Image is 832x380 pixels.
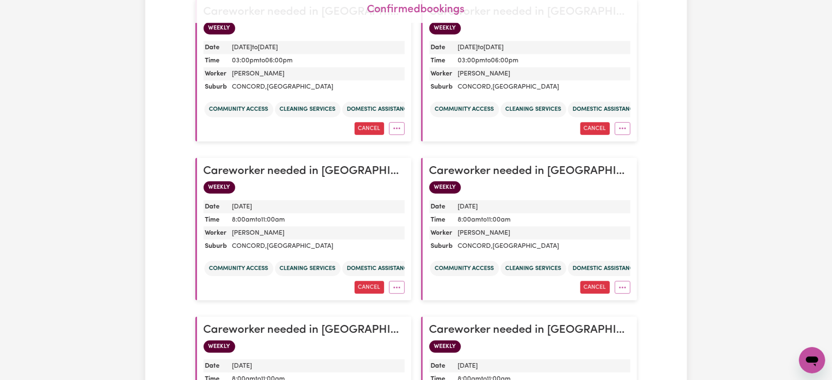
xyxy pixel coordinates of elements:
span: WEEKLY [429,22,461,34]
li: Community access [204,261,273,277]
span: WEEKLY [204,22,235,34]
button: More options [389,122,405,135]
dd: [PERSON_NAME] [229,227,405,240]
dt: Time [204,54,229,67]
dt: Date [429,359,455,373]
li: Cleaning services [275,102,341,117]
button: Cancel [355,122,384,135]
li: Domestic assistance (light duties only) [342,261,477,277]
li: Community access [204,102,273,117]
h2: Careworker needed in Concord NSW [204,165,405,179]
span: WEEKLY [204,341,235,353]
dt: Date [204,359,229,373]
dd: 03:00pm to 06:00pm [229,54,405,67]
dd: 8:00am to 11:00am [229,213,405,227]
li: Domestic assistance (light duties only) [342,102,477,117]
dd: 03:00pm to 06:00pm [455,54,630,67]
button: More options [615,122,630,135]
dt: Date [204,41,229,54]
span: WEEKLY [429,181,461,194]
button: More options [389,281,405,294]
div: WEEKLY booking [429,22,630,34]
dd: [DATE] [455,359,630,373]
li: Domestic assistance (light duties only) [568,261,702,277]
iframe: Button to launch messaging window, conversation in progress [799,347,825,373]
dd: [DATE] [455,41,630,54]
button: Cancel [580,281,610,294]
dd: [DATE] [455,200,630,213]
div: WEEKLY booking [429,181,630,194]
li: Domestic assistance (light duties only) [568,102,702,117]
dt: Worker [204,227,229,240]
button: More options [615,281,630,294]
span: to [DATE] [478,44,504,51]
dd: [DATE] [229,41,405,54]
h2: confirmed bookings [199,3,634,16]
li: Cleaning services [501,102,566,117]
h2: Careworker needed in Concord NSW [429,323,630,337]
dt: Worker [429,227,455,240]
dt: Time [429,213,455,227]
dt: Suburb [204,240,229,253]
li: Community access [430,261,499,277]
dt: Time [429,54,455,67]
dt: Date [429,41,455,54]
span: to [DATE] [252,44,278,51]
div: WEEKLY booking [204,181,405,194]
dt: Date [204,200,229,213]
span: WEEKLY [204,181,235,194]
div: WEEKLY booking [204,341,405,353]
dd: [DATE] [229,200,405,213]
dd: [PERSON_NAME] [455,227,630,240]
li: Community access [430,102,499,117]
dt: Suburb [204,80,229,94]
dt: Worker [204,67,229,80]
dt: Time [204,213,229,227]
li: Cleaning services [275,261,341,277]
dd: CONCORD , [GEOGRAPHIC_DATA] [229,80,405,94]
span: WEEKLY [429,341,461,353]
dt: Suburb [429,240,455,253]
div: WEEKLY booking [429,341,630,353]
dd: CONCORD , [GEOGRAPHIC_DATA] [229,240,405,253]
dd: [DATE] [229,359,405,373]
h2: Careworker needed in Concord NSW [204,323,405,337]
li: Cleaning services [501,261,566,277]
button: Cancel [355,281,384,294]
dd: [PERSON_NAME] [229,67,405,80]
dt: Suburb [429,80,455,94]
dd: CONCORD , [GEOGRAPHIC_DATA] [455,240,630,253]
dt: Worker [429,67,455,80]
dd: CONCORD , [GEOGRAPHIC_DATA] [455,80,630,94]
dt: Date [429,200,455,213]
button: Cancel [580,122,610,135]
dd: 8:00am to 11:00am [455,213,630,227]
dd: [PERSON_NAME] [455,67,630,80]
h2: Careworker needed in Concord NSW [429,165,630,179]
div: WEEKLY booking [204,22,405,34]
